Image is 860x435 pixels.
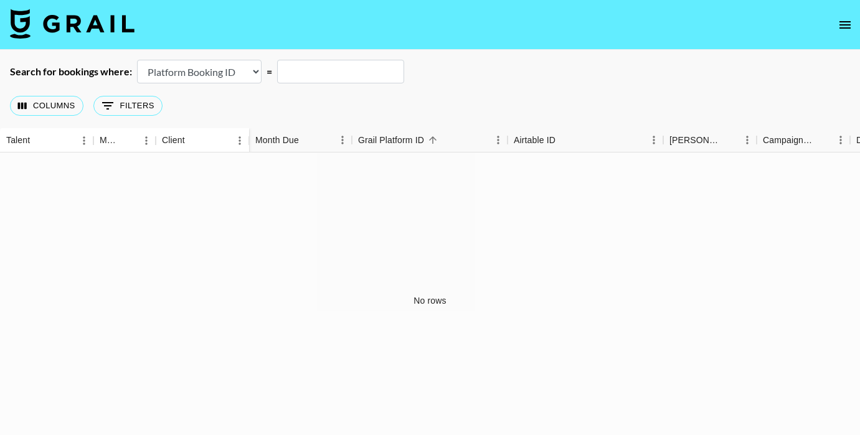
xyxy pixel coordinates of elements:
button: Menu [738,131,757,149]
button: Sort [120,132,137,149]
button: Menu [645,131,663,149]
img: Grail Talent [10,9,135,39]
button: Sort [299,131,316,149]
button: Sort [721,131,738,149]
button: Sort [814,131,831,149]
div: Campaign (Type) [763,128,814,152]
button: Select columns [10,96,83,116]
div: Grail Platform ID [358,128,424,152]
button: Menu [75,131,93,150]
button: Sort [185,132,202,149]
div: Month Due [249,128,352,152]
div: Manager [100,128,120,152]
button: open drawer [833,12,858,37]
div: [PERSON_NAME] [669,128,721,152]
div: Grail Platform ID [352,128,508,152]
button: Sort [555,131,573,149]
button: Show filters [93,96,163,116]
button: Menu [489,131,508,149]
button: Menu [137,131,156,150]
div: = [267,65,272,78]
div: Client [156,128,249,152]
div: Booker [663,128,757,152]
button: Menu [831,131,850,149]
div: Airtable ID [508,128,663,152]
div: Manager [93,128,156,152]
button: Menu [230,131,249,150]
div: Campaign (Type) [757,128,850,152]
div: Airtable ID [514,128,555,152]
button: Sort [424,131,442,149]
div: Month Due [255,128,299,152]
button: Menu [333,131,352,149]
div: Search for bookings where: [10,65,132,78]
div: Client [162,128,185,152]
div: Talent [6,128,30,152]
button: Sort [30,132,47,149]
